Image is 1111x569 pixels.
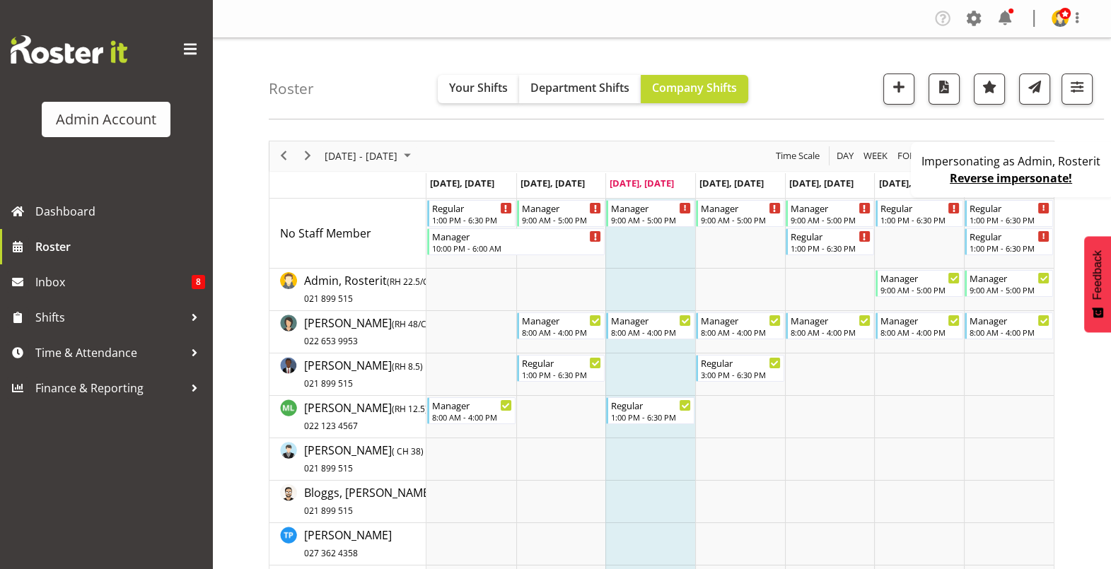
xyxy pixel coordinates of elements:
div: 8:00 AM - 4:00 PM [611,327,691,338]
span: ( CH 38) [392,445,424,457]
div: No Staff Member"s event - Regular Begin From Saturday, August 23, 2025 at 1:00:00 PM GMT+12:00 En... [876,200,964,227]
span: ( ) [392,360,423,373]
div: Manager [522,313,602,327]
span: Time Scale [774,147,821,165]
div: Admin Account [56,109,156,130]
button: Company Shifts [641,75,748,103]
div: 9:00 AM - 5:00 PM [791,214,871,225]
div: Doe, Jane"s event - Manager Begin From Thursday, August 21, 2025 at 8:00:00 AM GMT+12:00 Ends At ... [696,312,784,339]
div: 9:00 AM - 5:00 PM [611,214,691,225]
div: Manager [701,313,781,327]
span: RH 8.5 [395,360,420,373]
div: next period [296,141,320,171]
div: 9:00 AM - 5:00 PM [880,284,960,295]
div: Regular [701,356,781,370]
a: [PERSON_NAME](RH 8.5)021 899 515 [304,357,423,391]
div: Little, Mike"s event - Manager Begin From Monday, August 18, 2025 at 8:00:00 AM GMT+12:00 Ends At... [427,397,516,424]
div: 1:00 PM - 6:30 PM [970,242,1049,254]
div: No Staff Member"s event - Regular Begin From Monday, August 18, 2025 at 1:00:00 PM GMT+12:00 Ends... [427,200,516,227]
div: Regular [970,229,1049,243]
div: Manager [611,313,691,327]
span: Admin, Rosterit [304,273,450,305]
h4: Roster [269,81,314,97]
div: Regular [970,201,1049,215]
a: [PERSON_NAME](CH 38)021 899 515 [304,442,424,476]
span: 027 362 4358 [304,547,358,559]
button: Time Scale [774,147,822,165]
button: August 2025 [322,147,417,165]
a: Admin, Rosterit(RH 22.5/CH 40)021 899 515 [304,272,450,306]
div: 9:00 AM - 5:00 PM [970,284,1049,295]
div: No Staff Member"s event - Regular Begin From Friday, August 22, 2025 at 1:00:00 PM GMT+12:00 Ends... [786,228,874,255]
div: No Staff Member"s event - Manager Begin From Thursday, August 21, 2025 at 9:00:00 AM GMT+12:00 En... [696,200,784,227]
div: Green, Fred"s event - Regular Begin From Tuesday, August 19, 2025 at 1:00:00 PM GMT+12:00 Ends At... [517,355,605,382]
div: Manager [701,201,781,215]
a: Bloggs, [PERSON_NAME]021 899 515 [304,484,465,518]
div: 1:00 PM - 6:30 PM [791,242,871,254]
div: Manager [880,271,960,285]
span: RH 22.5/ [390,276,423,288]
div: Manager [432,229,602,243]
span: Bloggs, [PERSON_NAME] [304,485,465,517]
div: Regular [611,398,691,412]
div: No Staff Member"s event - Regular Begin From Sunday, August 24, 2025 at 1:00:00 PM GMT+12:00 Ends... [965,228,1053,255]
a: [PERSON_NAME](RH 12.5)022 123 4567 [304,399,428,433]
img: admin-rosteritf9cbda91fdf824d97c9d6345b1f660ea.png [1052,10,1069,27]
span: [DATE], [DATE] [430,177,494,189]
div: Admin, Rosterit"s event - Manager Begin From Saturday, August 23, 2025 at 9:00:00 AM GMT+12:00 En... [876,270,964,297]
span: [PERSON_NAME] [304,315,448,348]
span: Day [835,147,855,165]
td: Green, Fred resource [269,353,426,396]
div: Manager [791,313,871,327]
span: [DATE], [DATE] [699,177,764,189]
span: Roster [35,236,205,257]
div: 10:00 PM - 6:00 AM [432,242,602,254]
span: ( ) [392,403,428,415]
span: 021 899 515 [304,377,353,389]
div: Doe, Jane"s event - Manager Begin From Saturday, August 23, 2025 at 8:00:00 AM GMT+12:00 Ends At ... [876,312,964,339]
span: Feedback [1091,250,1104,300]
button: Fortnight [895,147,951,165]
span: Your Shifts [449,80,508,95]
div: Regular [432,201,512,215]
div: 1:00 PM - 6:30 PM [432,214,512,225]
div: 9:00 AM - 5:00 PM [701,214,781,225]
button: Timeline Day [834,147,856,165]
div: No Staff Member"s event - Manager Begin From Monday, August 18, 2025 at 10:00:00 PM GMT+12:00 End... [427,228,605,255]
button: Add a new shift [883,74,914,105]
span: 022 123 4567 [304,420,358,432]
div: 1:00 PM - 6:30 PM [880,214,960,225]
div: Doe, Jane"s event - Manager Begin From Tuesday, August 19, 2025 at 8:00:00 AM GMT+12:00 Ends At T... [517,312,605,339]
td: Doe, Jane resource [269,311,426,353]
div: 8:00 AM - 4:00 PM [791,327,871,338]
span: [DATE], [DATE] [878,177,943,189]
div: Doe, Jane"s event - Manager Begin From Sunday, August 24, 2025 at 8:00:00 AM GMT+12:00 Ends At Su... [965,312,1053,339]
span: Dashboard [35,201,205,222]
span: Company Shifts [652,80,737,95]
div: Manager [970,313,1049,327]
div: 8:00 AM - 4:00 PM [701,327,781,338]
button: Download a PDF of the roster according to the set date range. [929,74,960,105]
span: [PERSON_NAME] [304,442,424,475]
td: Pham, Thang resource [269,523,426,565]
div: Regular [522,356,602,370]
span: [PERSON_NAME] [304,358,423,390]
span: [DATE] - [DATE] [323,147,399,165]
td: Bloggs, Joe resource [269,481,426,523]
button: Timeline Week [861,147,890,165]
div: No Staff Member"s event - Manager Begin From Friday, August 22, 2025 at 9:00:00 AM GMT+12:00 Ends... [786,200,874,227]
span: 021 899 515 [304,505,353,517]
button: Highlight an important date within the roster. [974,74,1005,105]
a: [PERSON_NAME]027 362 4358 [304,527,392,561]
div: 8:00 AM - 4:00 PM [970,327,1049,338]
span: Inbox [35,271,192,293]
div: 8:00 AM - 4:00 PM [432,411,512,423]
div: 1:00 PM - 6:30 PM [611,411,691,423]
span: Week [862,147,889,165]
span: Department Shifts [530,80,629,95]
span: [PERSON_NAME] [304,527,392,560]
span: [DATE], [DATE] [610,177,674,189]
span: ( CH 40) [387,276,450,288]
a: [PERSON_NAME](RH 48/CH 38)022 653 9953 [304,315,448,348]
span: [DATE], [DATE] [520,177,585,189]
